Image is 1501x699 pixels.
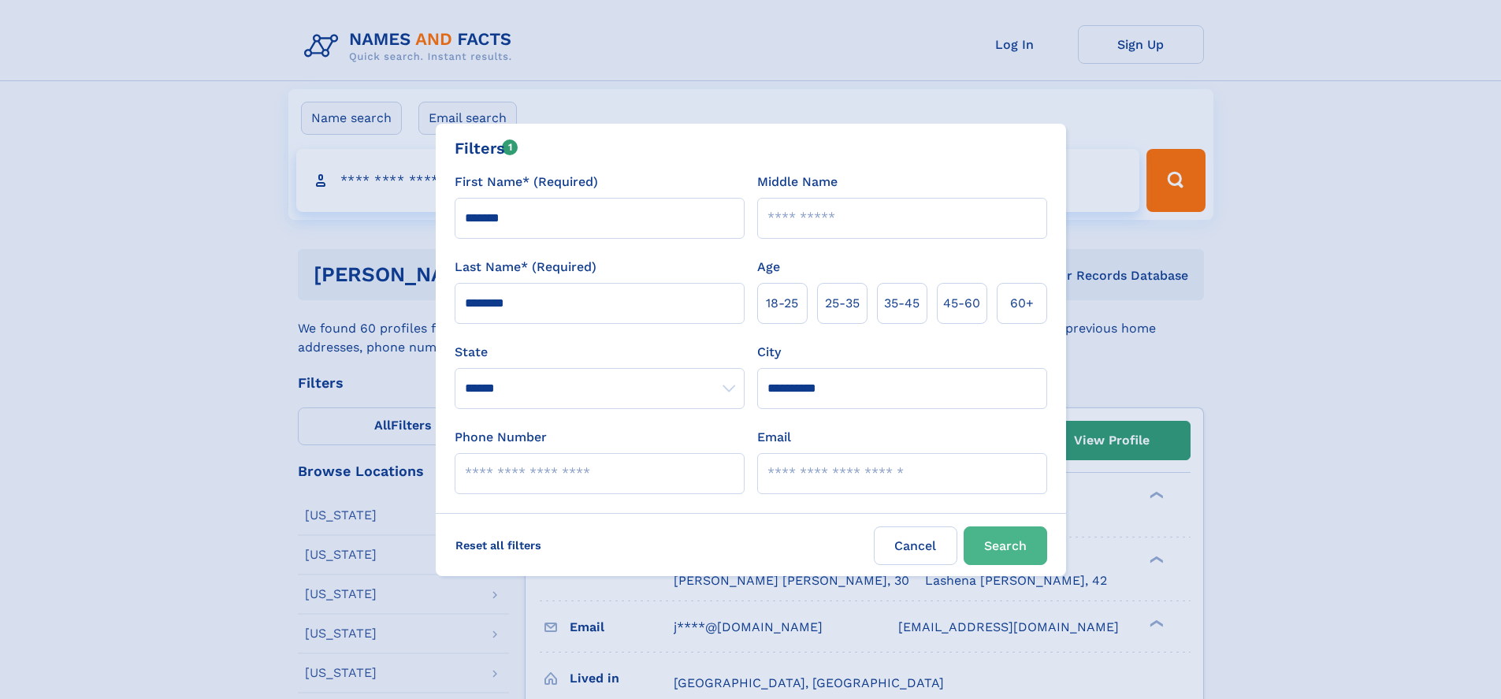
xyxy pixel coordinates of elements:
[757,258,780,277] label: Age
[874,526,957,565] label: Cancel
[455,173,598,191] label: First Name* (Required)
[455,343,745,362] label: State
[757,173,838,191] label: Middle Name
[825,294,860,313] span: 25‑35
[757,343,781,362] label: City
[943,294,980,313] span: 45‑60
[964,526,1047,565] button: Search
[455,136,518,160] div: Filters
[455,258,596,277] label: Last Name* (Required)
[445,526,552,564] label: Reset all filters
[766,294,798,313] span: 18‑25
[757,428,791,447] label: Email
[1010,294,1034,313] span: 60+
[455,428,547,447] label: Phone Number
[884,294,920,313] span: 35‑45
